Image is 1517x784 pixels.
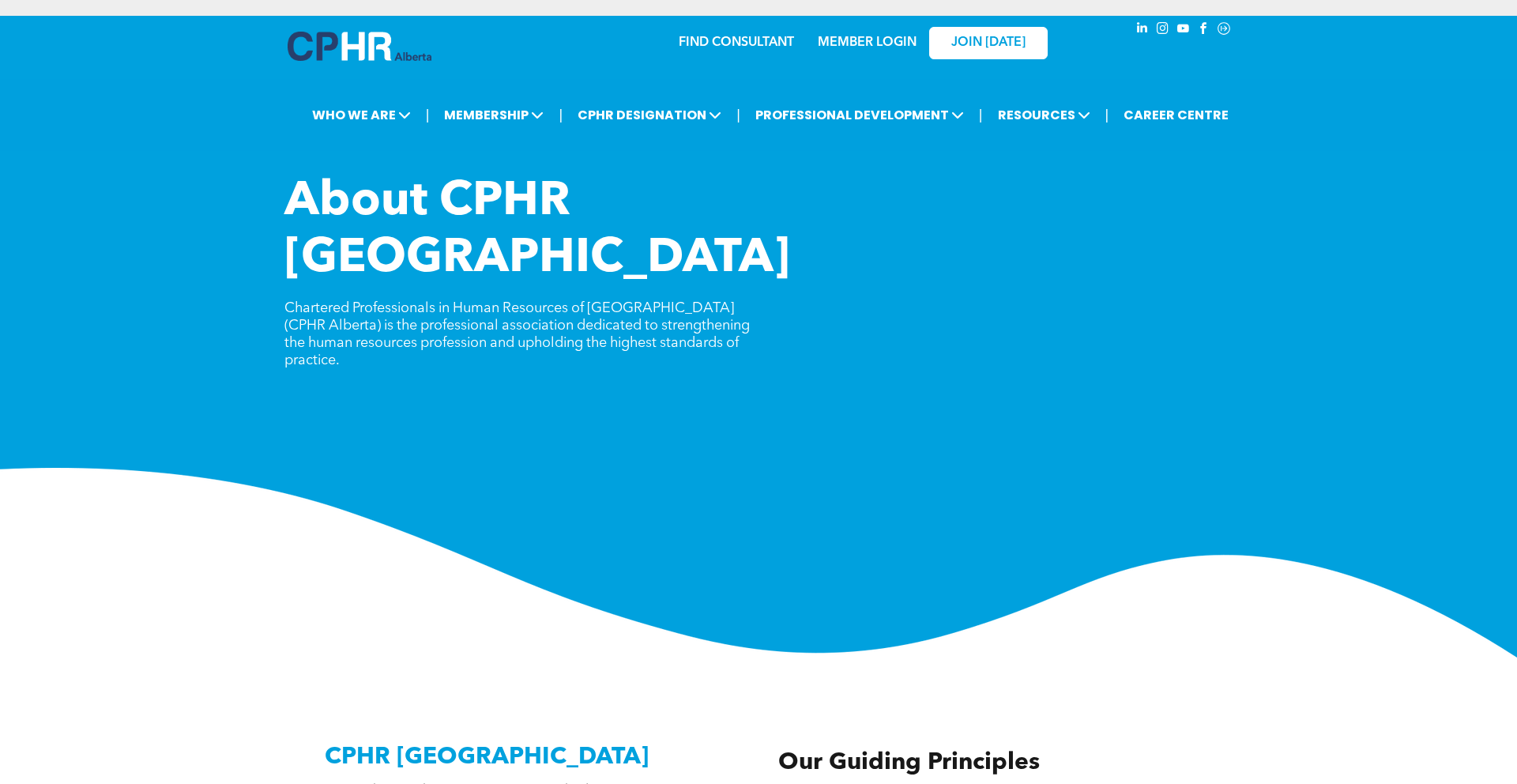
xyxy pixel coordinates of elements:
[818,36,917,49] a: MEMBER LOGIN
[993,100,1095,130] span: RESOURCES
[1133,20,1150,41] a: linkedin
[559,99,563,131] li: |
[1195,20,1212,41] a: facebook
[929,27,1048,59] a: JOIN [DATE]
[736,99,740,131] li: |
[307,100,416,130] span: WHO WE ARE
[439,100,548,130] span: MEMBERSHIP
[573,100,726,130] span: CPHR DESIGNATION
[284,179,790,283] span: About CPHR [GEOGRAPHIC_DATA]
[426,99,430,131] li: |
[979,99,983,131] li: |
[284,301,750,367] span: Chartered Professionals in Human Resources of [GEOGRAPHIC_DATA] (CPHR Alberta) is the professiona...
[751,100,969,130] span: PROFESSIONAL DEVELOPMENT
[778,751,1040,775] span: Our Guiding Principles
[1119,100,1233,130] a: CAREER CENTRE
[288,32,431,61] img: A blue and white logo for cp alberta
[1154,20,1171,41] a: instagram
[1105,99,1109,131] li: |
[325,745,649,769] span: CPHR [GEOGRAPHIC_DATA]
[1174,20,1191,41] a: youtube
[951,36,1026,51] span: JOIN [DATE]
[1215,20,1233,41] a: Social network
[679,36,794,49] a: FIND CONSULTANT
